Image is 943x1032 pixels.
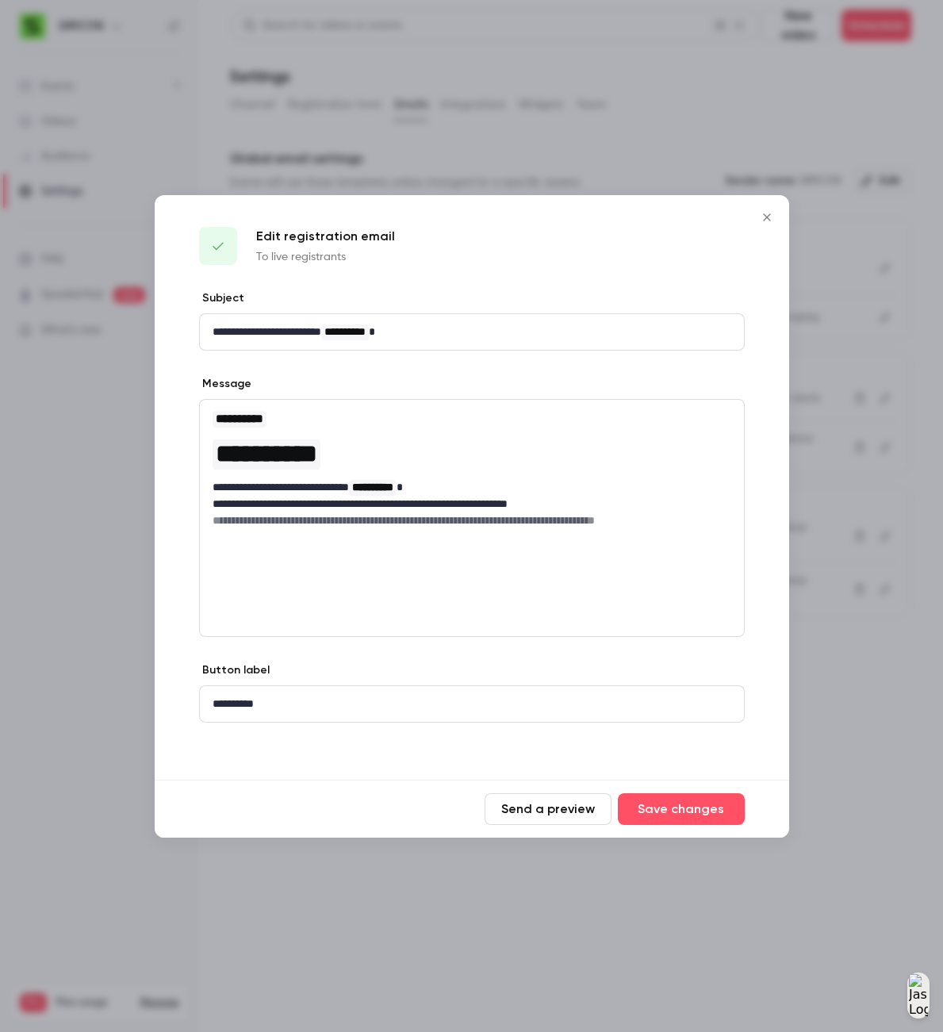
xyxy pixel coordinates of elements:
p: To live registrants [256,249,395,265]
label: Subject [199,290,244,306]
div: editor [200,400,744,538]
label: Button label [199,662,270,678]
label: Message [199,376,251,392]
button: Save changes [618,793,745,825]
div: editor [200,314,744,350]
div: editor [200,686,744,722]
p: Edit registration email [256,227,395,246]
button: Send a preview [485,793,611,825]
button: Close [751,201,783,233]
